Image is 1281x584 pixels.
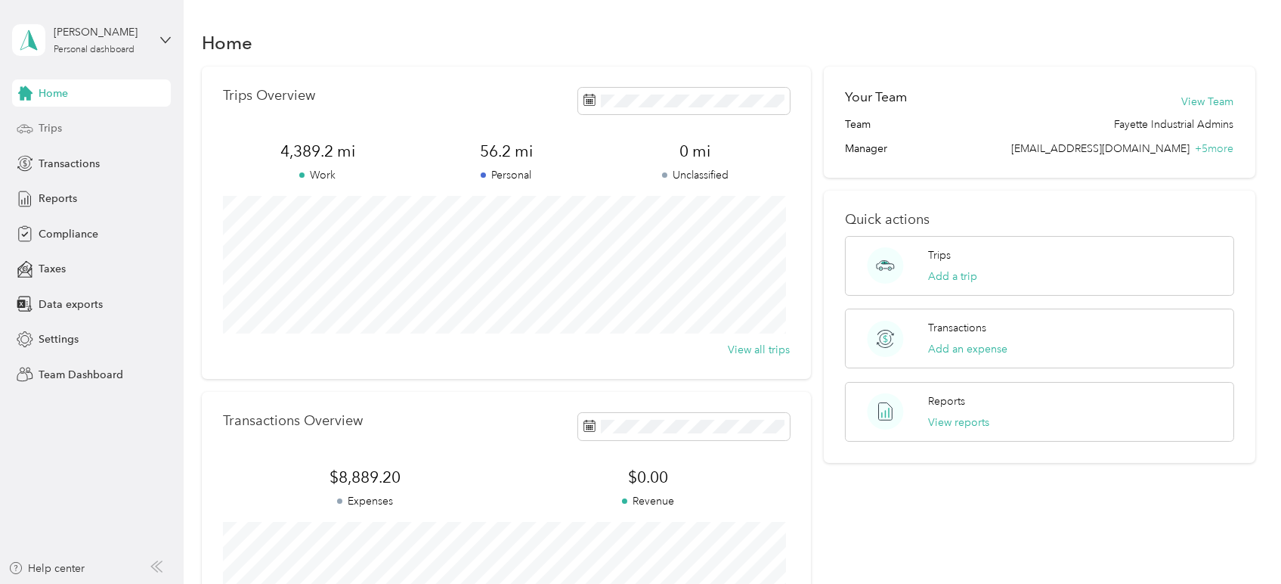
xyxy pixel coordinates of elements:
h2: Your Team [845,88,907,107]
p: Work [223,167,412,183]
span: [EMAIL_ADDRESS][DOMAIN_NAME] [1012,142,1190,155]
p: Quick actions [845,212,1233,228]
span: Trips [39,120,62,136]
p: Transactions [928,320,986,336]
span: Home [39,85,68,101]
span: $0.00 [506,467,790,488]
p: Unclassified [601,167,790,183]
div: [PERSON_NAME] [54,24,148,40]
span: $8,889.20 [223,467,506,488]
h1: Home [202,35,252,51]
div: Personal dashboard [54,45,135,54]
span: Team [845,116,871,132]
button: View Team [1182,94,1234,110]
p: Trips [928,247,951,263]
span: Data exports [39,297,103,312]
p: Personal [412,167,601,183]
span: 56.2 mi [412,141,601,162]
span: + 5 more [1196,142,1234,155]
p: Expenses [223,493,506,509]
p: Transactions Overview [223,413,363,429]
span: Compliance [39,226,98,242]
span: Taxes [39,261,66,277]
span: Fayette Industrial Admins [1115,116,1234,132]
span: Team Dashboard [39,367,123,383]
span: 4,389.2 mi [223,141,412,162]
button: Add an expense [928,341,1007,357]
span: Manager [845,141,887,157]
span: Reports [39,191,77,207]
iframe: Everlance-gr Chat Button Frame [1196,499,1281,584]
p: Trips Overview [223,88,315,104]
button: Help center [8,561,85,576]
p: Reports [928,393,965,409]
button: View all trips [728,342,790,358]
button: View reports [928,415,989,430]
p: Revenue [506,493,790,509]
span: Settings [39,331,79,347]
button: Add a trip [928,269,977,284]
span: 0 mi [601,141,790,162]
span: Transactions [39,156,100,172]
